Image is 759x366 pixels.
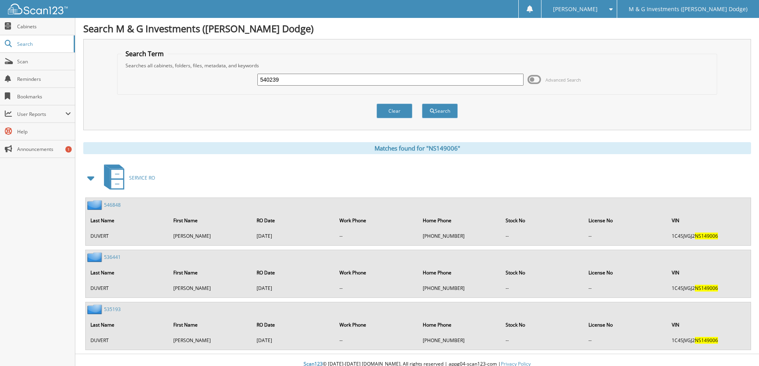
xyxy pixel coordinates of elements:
div: 1 [65,146,72,153]
th: RO Date [253,317,335,333]
td: -- [335,334,418,347]
span: Advanced Search [545,77,581,83]
iframe: Chat Widget [719,328,759,366]
img: folder2.png [87,200,104,210]
span: SERVICE RO [129,174,155,181]
th: VIN [668,264,750,281]
td: DUVERT [86,334,169,347]
td: [PERSON_NAME] [169,282,251,295]
th: Work Phone [335,212,418,229]
th: Last Name [86,264,169,281]
td: 1C4SJVGJ2 [668,334,750,347]
a: 546848 [104,202,121,208]
td: -- [584,334,667,347]
span: Search [17,41,70,47]
img: scan123-logo-white.svg [8,4,68,14]
td: -- [502,334,584,347]
td: -- [502,282,584,295]
div: Searches all cabinets, folders, files, metadata, and keywords [122,62,713,69]
button: Clear [377,104,412,118]
th: Stock No [502,212,584,229]
th: Home Phone [419,317,501,333]
td: [PHONE_NUMBER] [419,229,501,243]
th: RO Date [253,212,335,229]
span: User Reports [17,111,65,117]
td: -- [335,282,418,295]
th: First Name [169,317,251,333]
th: Work Phone [335,264,418,281]
a: 535193 [104,306,121,313]
th: Last Name [86,212,169,229]
td: -- [335,229,418,243]
td: [PHONE_NUMBER] [419,282,501,295]
span: Cabinets [17,23,71,30]
th: VIN [668,317,750,333]
td: [PHONE_NUMBER] [419,334,501,347]
td: [DATE] [253,282,335,295]
h1: Search M & G Investments ([PERSON_NAME] Dodge) [83,22,751,35]
legend: Search Term [122,49,168,58]
th: License No [584,317,667,333]
td: -- [584,282,667,295]
a: 536441 [104,254,121,260]
td: [PERSON_NAME] [169,334,251,347]
th: License No [584,212,667,229]
th: Stock No [502,264,584,281]
td: 1C4SJVGJ2 [668,229,750,243]
img: folder2.png [87,304,104,314]
td: DUVERT [86,282,169,295]
td: -- [502,229,584,243]
th: First Name [169,212,251,229]
th: Home Phone [419,264,501,281]
span: NS149006 [695,337,718,344]
td: -- [584,229,667,243]
td: [DATE] [253,334,335,347]
th: RO Date [253,264,335,281]
button: Search [422,104,458,118]
span: M & G Investments ([PERSON_NAME] Dodge) [629,7,747,12]
th: Stock No [502,317,584,333]
span: NS149006 [695,285,718,292]
th: License No [584,264,667,281]
th: Last Name [86,317,169,333]
th: Home Phone [419,212,501,229]
span: Announcements [17,146,71,153]
span: NS149006 [695,233,718,239]
td: [DATE] [253,229,335,243]
span: Help [17,128,71,135]
th: Work Phone [335,317,418,333]
td: 1C4SJVGJ2 [668,282,750,295]
a: SERVICE RO [99,162,155,194]
th: First Name [169,264,251,281]
th: VIN [668,212,750,229]
td: [PERSON_NAME] [169,229,251,243]
span: [PERSON_NAME] [553,7,598,12]
div: Matches found for "NS149006" [83,142,751,154]
span: Reminders [17,76,71,82]
td: DUVERT [86,229,169,243]
img: folder2.png [87,252,104,262]
span: Bookmarks [17,93,71,100]
span: Scan [17,58,71,65]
